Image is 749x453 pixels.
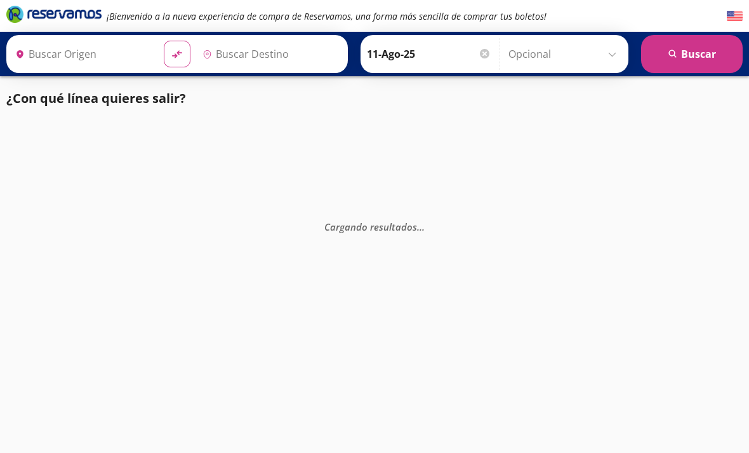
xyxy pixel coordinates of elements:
i: Brand Logo [6,4,102,24]
button: Buscar [641,35,743,73]
button: English [727,8,743,24]
a: Brand Logo [6,4,102,27]
input: Buscar Destino [197,38,341,70]
span: . [417,220,420,233]
span: . [422,220,425,233]
em: Cargando resultados [324,220,425,233]
input: Elegir Fecha [367,38,491,70]
em: ¡Bienvenido a la nueva experiencia de compra de Reservamos, una forma más sencilla de comprar tus... [107,10,547,22]
span: . [420,220,422,233]
p: ¿Con qué línea quieres salir? [6,89,186,108]
input: Opcional [508,38,622,70]
input: Buscar Origen [10,38,154,70]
